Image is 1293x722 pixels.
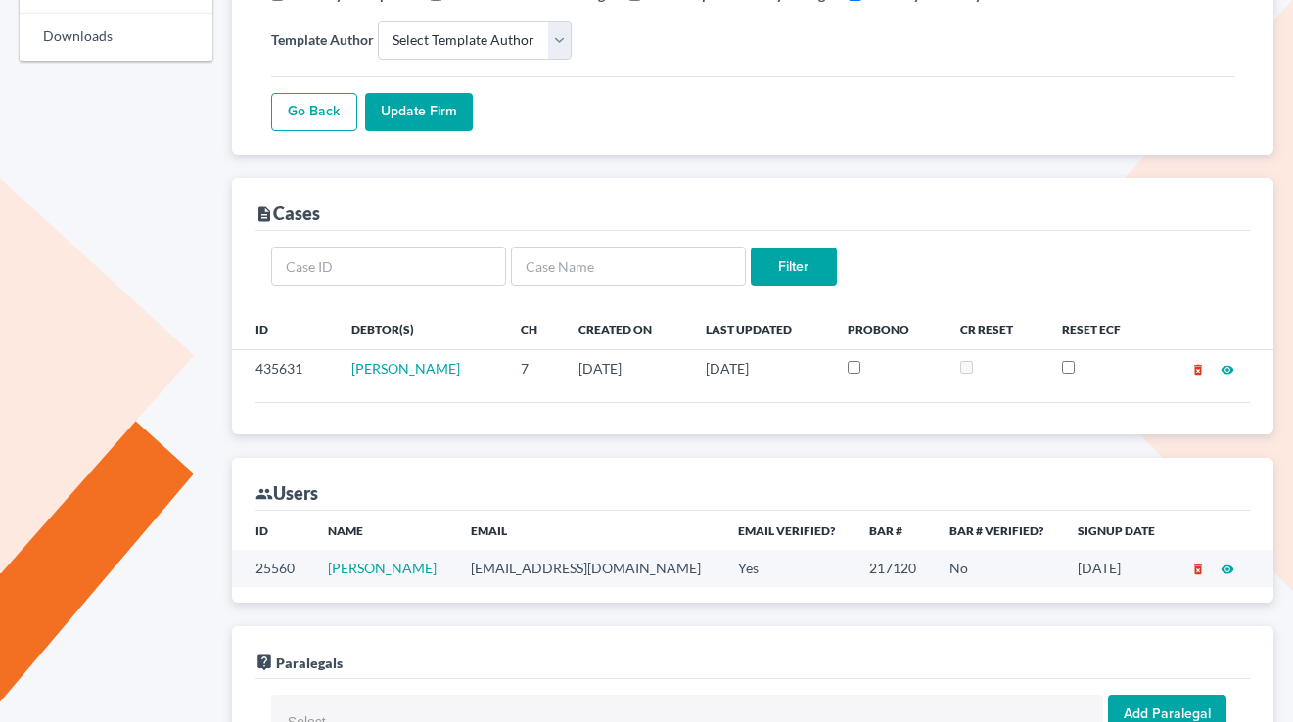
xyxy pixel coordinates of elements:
i: description [255,205,273,223]
th: Email Verified? [722,511,854,550]
td: [EMAIL_ADDRESS][DOMAIN_NAME] [455,550,722,586]
th: Last Updated [690,310,832,349]
td: [DATE] [1062,550,1174,586]
i: delete_forever [1191,563,1205,576]
input: Case Name [511,247,746,286]
th: Bar # Verified? [934,511,1062,550]
a: [PERSON_NAME] [351,360,460,377]
div: Cases [255,202,320,225]
td: 217120 [854,550,934,586]
td: 435631 [232,349,336,386]
th: ProBono [832,310,945,349]
a: Go Back [271,93,357,132]
i: group [255,485,273,503]
div: Users [255,481,318,505]
th: Name [312,511,455,550]
span: Paralegals [276,654,343,671]
th: Debtor(s) [336,310,505,349]
a: visibility [1221,360,1234,377]
i: visibility [1221,363,1234,377]
a: Downloads [20,14,212,61]
a: delete_forever [1191,360,1205,377]
td: 25560 [232,550,312,586]
th: Created On [563,310,689,349]
a: [PERSON_NAME] [328,560,437,576]
th: Signup Date [1062,511,1174,550]
th: ID [232,310,336,349]
th: Email [455,511,722,550]
th: CR Reset [945,310,1046,349]
i: live_help [255,654,273,671]
i: delete_forever [1191,363,1205,377]
td: 7 [505,349,563,386]
a: visibility [1221,560,1234,576]
td: [DATE] [690,349,832,386]
th: Ch [505,310,563,349]
th: Bar # [854,511,934,550]
th: ID [232,511,312,550]
input: Case ID [271,247,506,286]
td: [DATE] [563,349,689,386]
td: Yes [722,550,854,586]
a: delete_forever [1191,560,1205,576]
input: Update Firm [365,93,473,132]
label: Template Author [271,29,374,50]
td: No [934,550,1062,586]
th: Reset ECF [1046,310,1155,349]
i: visibility [1221,563,1234,576]
input: Filter [751,248,837,287]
